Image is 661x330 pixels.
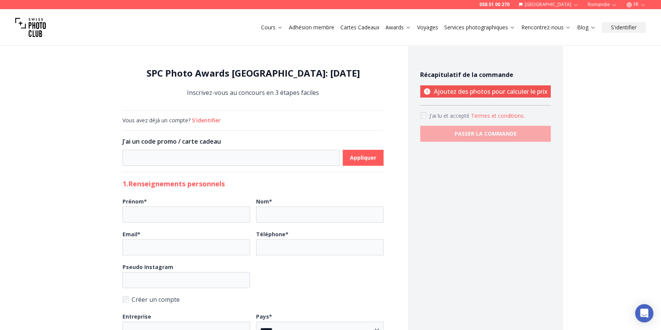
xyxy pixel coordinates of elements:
label: Créer un compte [123,294,384,305]
a: Cours [261,24,283,31]
b: Prénom * [123,198,147,205]
b: Téléphone * [256,231,289,238]
b: Nom * [256,198,272,205]
b: Pseudo Instagram [123,263,173,271]
h3: J'ai un code promo / carte cadeau [123,137,384,146]
h2: 1. Renseignements personnels [123,178,384,189]
input: Téléphone* [256,239,384,255]
span: J'ai lu et accepté [429,112,471,119]
a: Blog [577,24,596,31]
button: Voyages [414,22,441,33]
div: Inscrivez-vous au concours en 3 étapes faciles [123,67,384,98]
a: Rencontrez-nous [521,24,571,31]
button: PASSER LA COMMANDE [420,126,551,142]
button: Cartes Cadeaux [337,22,382,33]
a: Cartes Cadeaux [340,24,379,31]
button: Accept termsJ'ai lu et accepté [471,112,525,120]
button: Awards [382,22,414,33]
button: Adhésion membre [286,22,337,33]
b: Pays * [256,313,272,320]
button: Cours [258,22,286,33]
a: Services photographiques [444,24,515,31]
h4: Récapitulatif de la commande [420,70,551,79]
input: Email* [123,239,250,255]
b: Email * [123,231,140,238]
input: Accept terms [420,112,426,119]
button: Rencontrez-nous [518,22,574,33]
a: Awards [385,24,411,31]
a: Adhésion membre [289,24,334,31]
button: Appliquer [343,150,384,166]
input: Prénom* [123,207,250,223]
button: S'identifier [602,22,646,33]
h1: SPC Photo Awards [GEOGRAPHIC_DATA]: [DATE] [123,67,384,79]
p: Ajoutez des photos pour calculer le prix [420,85,551,98]
b: Entreprise [123,313,151,320]
input: Créer un compte [123,296,129,303]
button: Services photographiques [441,22,518,33]
a: 058 51 00 270 [479,2,509,8]
b: PASSER LA COMMANDE [455,130,517,138]
a: Voyages [417,24,438,31]
b: Appliquer [350,154,376,162]
button: S'identifier [192,117,221,124]
div: Open Intercom Messenger [635,304,653,322]
input: Pseudo Instagram [123,272,250,288]
button: Blog [574,22,599,33]
img: Swiss photo club [15,12,46,43]
div: Vous avez déjà un compte? [123,117,384,124]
